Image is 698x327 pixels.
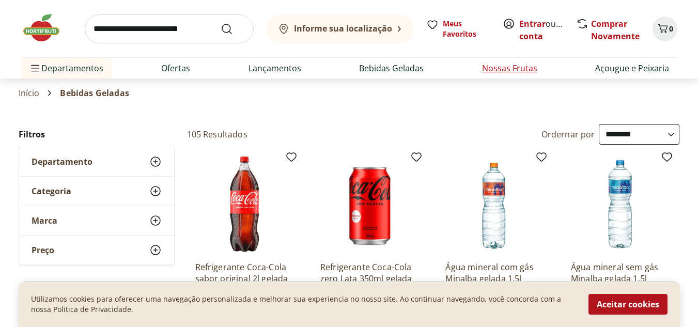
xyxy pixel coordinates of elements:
a: Entrar [519,18,546,29]
a: Lançamentos [249,62,301,74]
span: ou [519,18,565,42]
span: Preço [32,245,54,255]
p: Utilizamos cookies para oferecer uma navegação personalizada e melhorar sua experiencia no nosso ... [31,294,576,315]
a: Água mineral com gás Minalba gelada 1,5l [445,261,544,284]
a: Comprar Novamente [591,18,640,42]
span: Departamentos [29,56,103,81]
h2: Filtros [19,124,175,145]
a: Criar conta [519,18,576,42]
button: Departamento [19,147,174,176]
img: Refrigerante Coca-Cola sabor original 2l gelada [195,155,293,253]
button: Aceitar cookies [588,294,668,315]
h2: 105 Resultados [187,129,247,140]
button: Categoria [19,177,174,206]
span: Departamento [32,157,92,167]
span: Categoria [32,186,71,196]
span: Bebidas Geladas [60,88,129,98]
a: Água mineral sem gás Minalba gelada 1,5l [571,261,669,284]
label: Ordernar por [541,129,595,140]
b: Informe sua localização [294,23,392,34]
span: 0 [669,24,673,34]
span: Marca [32,215,57,226]
img: Refrigerante Coca-Cola zero Lata 350ml gelada [320,155,418,253]
a: Refrigerante Coca-Cola sabor original 2l gelada [195,261,293,284]
button: Marca [19,206,174,235]
img: Hortifruti [21,12,72,43]
a: Início [19,88,40,98]
a: Nossas Frutas [482,62,537,74]
a: Refrigerante Coca-Cola zero Lata 350ml gelada [320,261,418,284]
input: search [85,14,254,43]
button: Preço [19,236,174,264]
span: Meus Favoritos [443,19,490,39]
button: Carrinho [653,17,677,41]
a: Bebidas Geladas [359,62,424,74]
button: Menu [29,56,41,81]
a: Ofertas [161,62,190,74]
button: Submit Search [221,23,245,35]
img: Água mineral com gás Minalba gelada 1,5l [445,155,544,253]
button: Informe sua localização [266,14,414,43]
a: Açougue e Peixaria [595,62,669,74]
img: Água mineral sem gás Minalba gelada 1,5l [571,155,669,253]
a: Meus Favoritos [426,19,490,39]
